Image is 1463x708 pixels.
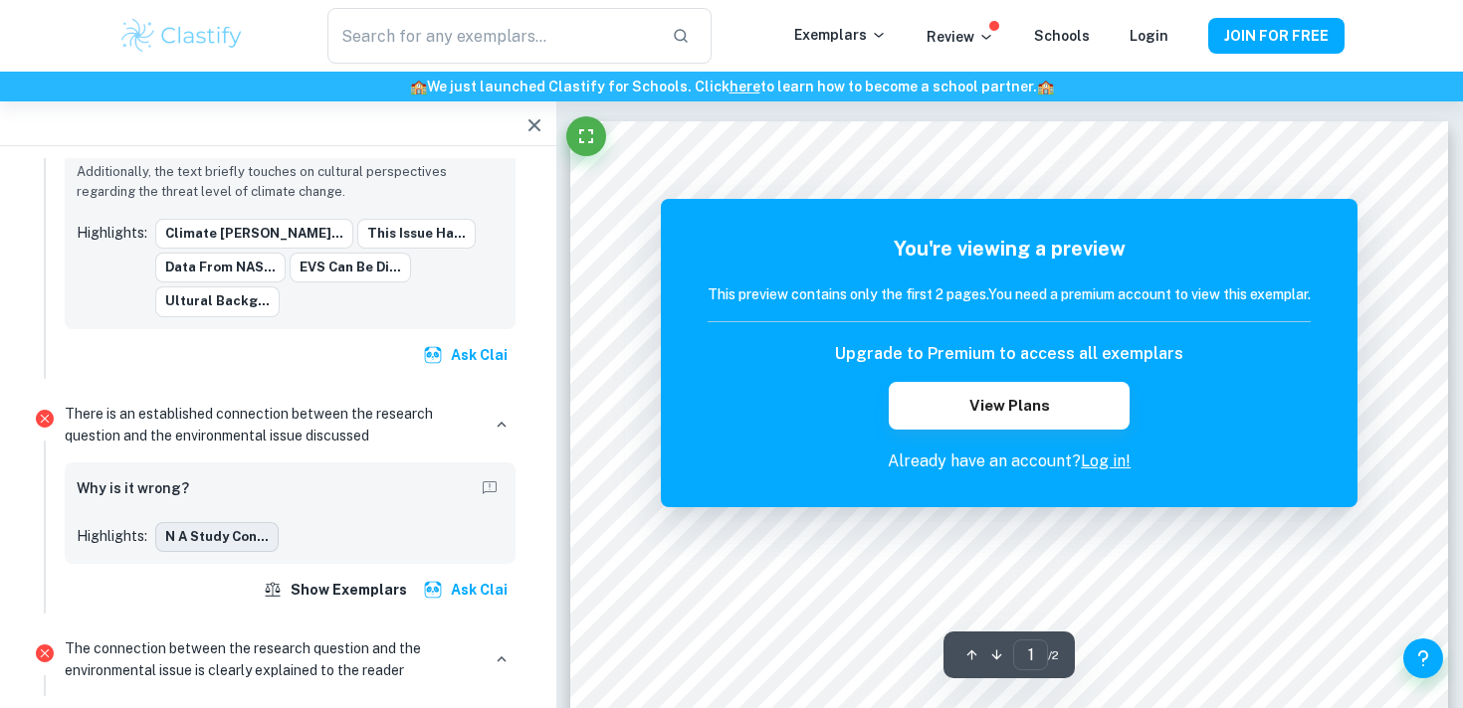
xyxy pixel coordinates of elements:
button: Data from NAS... [155,253,286,282]
button: Ask Clai [419,572,516,608]
button: Show exemplars [259,572,415,608]
h6: This preview contains only the first 2 pages. You need a premium account to view this exemplar. [708,283,1311,305]
span: / 2 [1048,646,1059,664]
img: clai.svg [423,580,443,600]
h5: You're viewing a preview [708,234,1311,264]
button: ultural backg... [155,286,280,316]
p: Review [927,26,994,48]
button: Ask Clai [419,337,516,373]
span: 🏫 [410,79,427,94]
a: Login [1130,28,1168,44]
button: View Plans [889,382,1130,430]
button: This issue ha... [357,219,476,249]
button: n a study con... [155,522,279,552]
img: clai.svg [423,345,443,365]
button: Help and Feedback [1403,638,1443,678]
button: Report mistake/confusion [476,474,504,502]
p: Highlights: [77,525,147,547]
button: Fullscreen [566,116,606,156]
p: There is an established connection between the research question and the environmental issue disc... [65,403,480,446]
p: Highlights: [77,222,147,244]
svg: Incorrect [33,641,57,665]
button: EVS can be di... [290,253,411,282]
button: Climate [PERSON_NAME]... [155,219,353,249]
h6: Upgrade to Premium to access all exemplars [835,342,1183,366]
a: Schools [1034,28,1090,44]
a: here [730,79,760,94]
a: Log in! [1081,451,1131,470]
h6: We just launched Clastify for Schools. Click to learn how to become a school partner. [4,76,1459,97]
p: The connection between the research question and the environmental issue is clearly explained to ... [65,637,480,681]
img: Clastify logo [118,16,245,56]
input: Search for any exemplars... [327,8,656,64]
span: 🏫 [1037,79,1054,94]
p: Already have an account? [708,449,1311,473]
svg: Incorrect [33,407,57,431]
h6: Why is it wrong? [77,477,189,499]
p: Exemplars [794,24,887,46]
button: JOIN FOR FREE [1208,18,1345,54]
